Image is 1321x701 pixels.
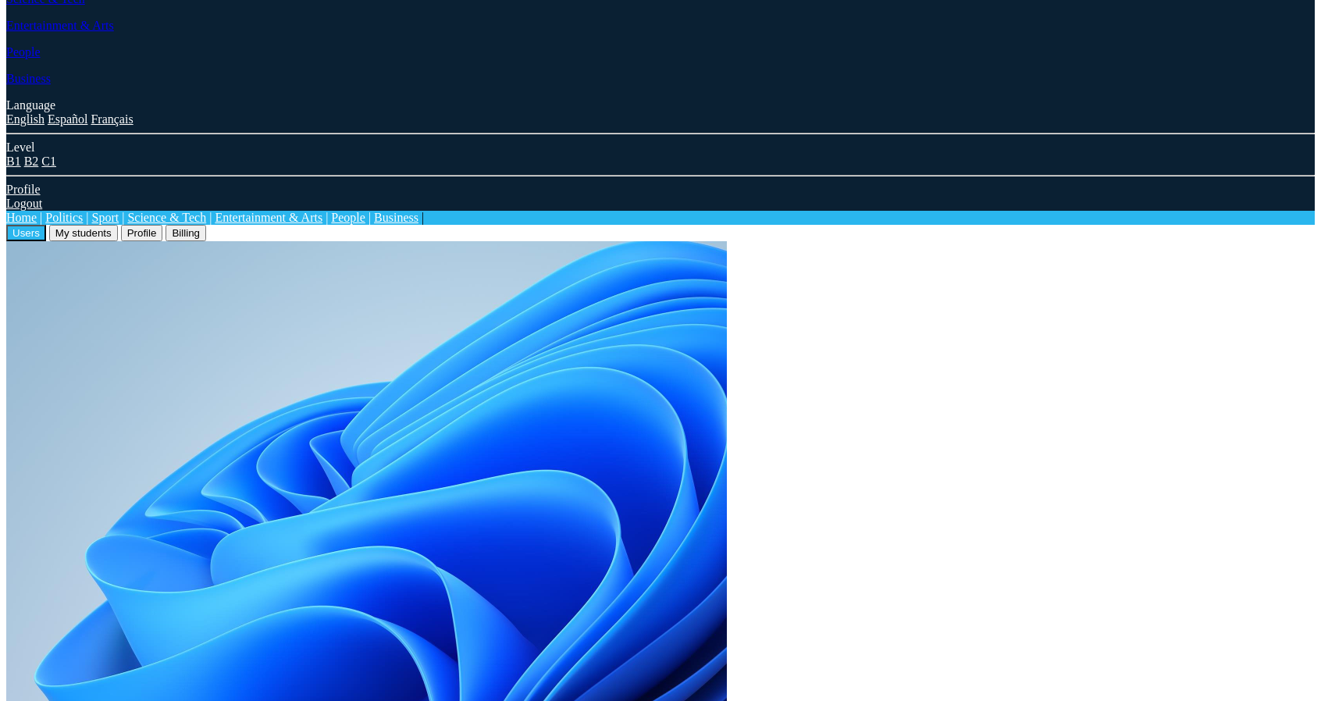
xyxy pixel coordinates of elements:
span: | [40,211,42,224]
a: English [6,112,45,126]
a: B1 [6,155,21,168]
a: Business [6,72,51,85]
span: | [122,211,124,224]
span: | [86,211,88,224]
a: Sport [92,211,119,224]
a: C1 [41,155,56,168]
a: Science & Tech [127,211,206,224]
a: Profile [6,183,41,196]
a: People [331,211,365,224]
button: Users [6,225,46,241]
a: Business [374,211,418,224]
button: Profile [121,225,163,241]
a: Entertainment & Arts [215,211,322,224]
a: B2 [24,155,39,168]
a: Home [6,211,37,224]
span: | [422,211,424,224]
button: Billing [166,225,206,241]
a: Español [48,112,88,126]
a: Politics [45,211,83,224]
div: Level [6,141,1315,155]
a: Logout [6,197,42,210]
a: Français [91,112,133,126]
span: | [326,211,328,224]
a: Entertainment & Arts [6,19,114,32]
a: People [6,45,41,59]
span: | [369,211,371,224]
button: My students [49,225,118,241]
span: | [209,211,212,224]
div: Language [6,98,1315,112]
